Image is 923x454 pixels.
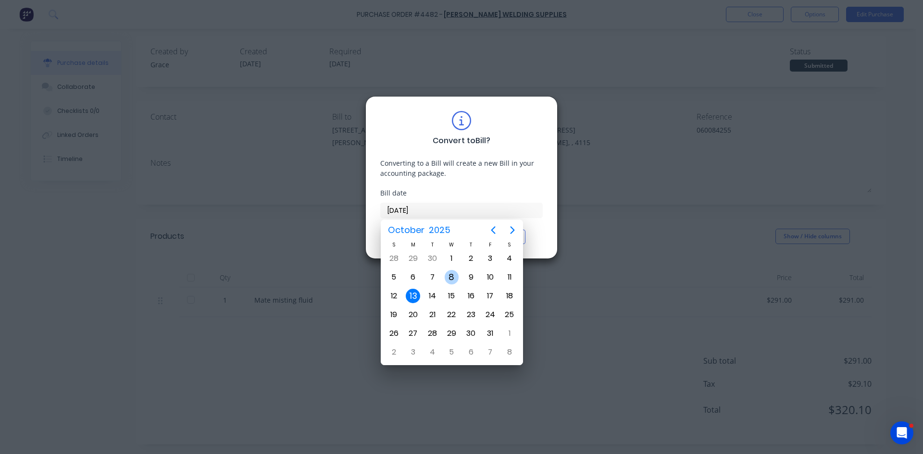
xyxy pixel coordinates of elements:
div: Monday, September 29, 2025 [406,251,420,266]
div: F [481,241,500,249]
div: Wednesday, October 29, 2025 [444,326,459,341]
div: Saturday, November 8, 2025 [502,345,517,359]
div: Friday, October 10, 2025 [483,270,498,284]
div: Tuesday, November 4, 2025 [425,345,439,359]
div: Friday, October 3, 2025 [483,251,498,266]
div: S [384,241,403,249]
div: Sunday, November 2, 2025 [387,345,401,359]
div: T [461,241,481,249]
div: Friday, October 17, 2025 [483,289,498,303]
iframe: Intercom live chat [890,421,913,444]
div: Wednesday, October 8, 2025 [445,270,459,284]
div: Wednesday, October 1, 2025 [444,251,459,266]
div: Saturday, November 1, 2025 [502,326,517,341]
div: Wednesday, November 5, 2025 [444,345,459,359]
button: October2025 [382,221,456,239]
div: Tuesday, September 30, 2025 [425,251,439,266]
div: Thursday, October 30, 2025 [464,326,478,341]
div: Tuesday, October 28, 2025 [425,326,439,341]
div: Friday, October 31, 2025 [483,326,498,341]
div: Tuesday, October 21, 2025 [425,307,439,322]
div: Sunday, October 19, 2025 [387,307,401,322]
div: Friday, November 7, 2025 [483,345,498,359]
div: Saturday, October 11, 2025 [502,270,517,284]
div: Monday, October 6, 2025 [406,270,420,284]
div: Thursday, October 9, 2025 [464,270,478,284]
button: Previous page [484,221,503,240]
span: October [386,221,426,239]
div: T [423,241,442,249]
div: Sunday, October 5, 2025 [387,270,401,284]
div: Tuesday, October 7, 2025 [425,270,439,284]
div: Wednesday, October 15, 2025 [444,289,459,303]
div: Bill date [380,188,543,198]
div: Sunday, October 12, 2025 [387,289,401,303]
div: Monday, October 20, 2025 [406,307,420,322]
div: S [500,241,519,249]
div: Today, Monday, October 13, 2025 [406,289,420,303]
div: Tuesday, October 14, 2025 [425,289,439,303]
div: Convert to Bill ? [433,135,490,147]
div: M [403,241,423,249]
div: Monday, October 27, 2025 [406,326,420,341]
div: Thursday, October 2, 2025 [464,251,478,266]
div: W [442,241,461,249]
div: Thursday, November 6, 2025 [464,345,478,359]
div: Converting to a Bill will create a new Bill in your accounting package. [380,158,543,178]
button: Next page [503,221,522,240]
div: Friday, October 24, 2025 [483,307,498,322]
div: Saturday, October 18, 2025 [502,289,517,303]
span: 2025 [426,221,452,239]
div: Monday, November 3, 2025 [406,345,420,359]
div: Thursday, October 16, 2025 [464,289,478,303]
div: Saturday, October 4, 2025 [502,251,517,266]
div: Saturday, October 25, 2025 [502,307,517,322]
div: Sunday, October 26, 2025 [387,326,401,341]
div: Sunday, September 28, 2025 [387,251,401,266]
div: Thursday, October 23, 2025 [464,307,478,322]
div: Wednesday, October 22, 2025 [444,307,459,322]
